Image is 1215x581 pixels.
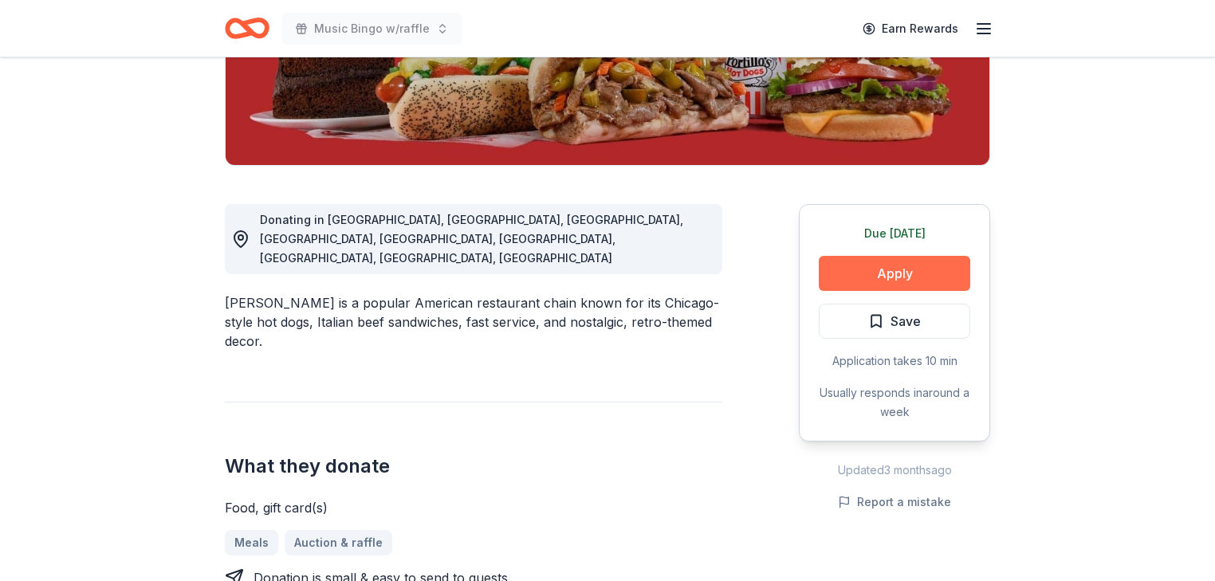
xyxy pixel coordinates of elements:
div: Updated 3 months ago [799,461,990,480]
button: Report a mistake [838,493,951,512]
span: Save [891,311,921,332]
div: Application takes 10 min [819,351,970,371]
button: Save [819,304,970,339]
span: Donating in [GEOGRAPHIC_DATA], [GEOGRAPHIC_DATA], [GEOGRAPHIC_DATA], [GEOGRAPHIC_DATA], [GEOGRAPH... [260,213,683,265]
a: Earn Rewards [853,14,968,43]
div: Due [DATE] [819,224,970,243]
button: Apply [819,256,970,291]
button: Music Bingo w/raffle [282,13,462,45]
h2: What they donate [225,453,722,479]
span: Music Bingo w/raffle [314,19,430,38]
div: Usually responds in around a week [819,383,970,422]
a: Home [225,10,269,47]
div: [PERSON_NAME] is a popular American restaurant chain known for its Chicago-style hot dogs, Italia... [225,293,722,351]
a: Auction & raffle [285,530,392,555]
a: Meals [225,530,278,555]
div: Food, gift card(s) [225,498,722,517]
